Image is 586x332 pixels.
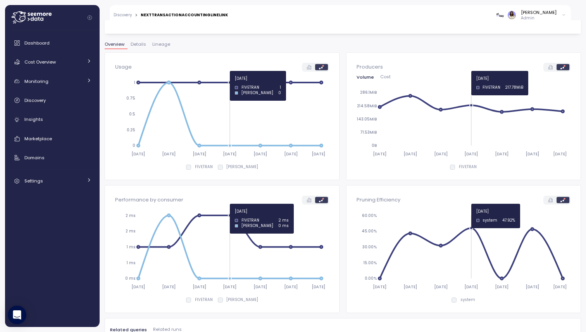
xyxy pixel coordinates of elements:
tspan: 1 ms [126,260,135,265]
tspan: [DATE] [131,284,145,289]
a: Dashboard [8,35,97,51]
tspan: [DATE] [373,284,386,289]
tspan: 0.5 [129,112,135,117]
tspan: 71.53MiB [360,130,376,135]
a: Cost Overview [8,54,97,70]
tspan: 2 ms [126,213,135,218]
tspan: [DATE] [434,284,447,289]
span: Domains [24,155,45,161]
span: Discovery [24,97,46,103]
tspan: [DATE] [312,151,325,157]
tspan: 1 ms [126,244,135,249]
tspan: [DATE] [223,151,236,157]
tspan: [DATE] [131,151,145,157]
span: Details [131,42,146,46]
tspan: 1 [134,80,135,85]
p: Admin [521,15,557,21]
tspan: [DATE] [162,284,176,289]
tspan: [DATE] [253,151,267,157]
a: Domains [8,150,97,165]
tspan: [DATE] [253,284,267,289]
tspan: [DATE] [162,151,176,157]
tspan: [DATE] [403,284,417,289]
tspan: [DATE] [464,151,478,157]
tspan: 15.00% [363,260,376,265]
img: 676124322ce2d31a078e3b71.PNG [496,11,504,19]
tspan: [DATE] [284,151,298,157]
tspan: 30.00% [362,244,376,249]
tspan: [DATE] [284,284,298,289]
span: Related runs [153,327,182,332]
span: Monitoring [24,78,48,84]
tspan: 0 ms [125,276,135,281]
div: [PERSON_NAME] [521,9,557,15]
div: NEXTTRANSACTIONACCOUNTINGLINELINK [141,13,228,17]
a: Discovery [8,93,97,108]
span: Volume [357,75,374,79]
a: Settings [8,173,97,189]
span: Overview [105,42,124,46]
p: FIVETRAN [195,297,213,303]
tspan: [DATE] [193,151,206,157]
a: Monitoring [8,74,97,89]
tspan: 60.00% [362,213,376,218]
tspan: [DATE] [403,151,417,157]
tspan: [DATE] [495,151,508,157]
span: Cost [380,75,391,79]
tspan: [DATE] [312,284,325,289]
p: system [460,297,475,303]
a: Marketplace [8,131,97,146]
a: Insights [8,112,97,127]
span: Settings [24,178,43,184]
tspan: 0.00% [364,276,376,281]
div: > [135,13,138,18]
span: Marketplace [24,136,52,142]
p: FIVETRAN [459,164,477,170]
tspan: 214.58MiB [357,103,376,108]
p: [PERSON_NAME] [226,297,258,303]
p: Pruning Efficiency [357,196,400,204]
p: FIVETRAN [195,164,213,170]
tspan: [DATE] [193,284,206,289]
tspan: 143.05MiB [356,117,376,122]
tspan: [DATE] [526,151,539,157]
div: Open Intercom Messenger [8,306,26,324]
tspan: 0B [371,143,376,148]
p: Usage [115,63,132,71]
tspan: 45.00% [361,229,376,234]
tspan: [DATE] [464,284,478,289]
tspan: 0 [133,143,135,148]
tspan: [DATE] [526,284,539,289]
tspan: [DATE] [495,284,508,289]
p: Performance by consumer [115,196,183,204]
p: [PERSON_NAME] [226,164,258,170]
img: ACg8ocLZbCfiIcRY1UvIrSclsFfpd9IZ23ZbUkX6e8hl_ICG-iWpeXo=s96-c [508,11,516,19]
span: Related queries [110,328,147,332]
tspan: [DATE] [434,151,447,157]
tspan: 0.75 [126,96,135,101]
span: Dashboard [24,40,50,46]
tspan: 286.1MiB [360,90,376,95]
span: Cost Overview [24,59,56,65]
button: Collapse navigation [85,15,95,21]
tspan: [DATE] [553,151,567,157]
tspan: 0.25 [127,127,135,132]
tspan: 2 ms [126,229,135,234]
tspan: [DATE] [223,284,236,289]
tspan: [DATE] [553,284,567,289]
span: Lineage [152,42,170,46]
tspan: [DATE] [373,151,386,157]
span: Insights [24,116,43,122]
p: Producers [357,63,383,71]
a: Discovery [114,13,132,17]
